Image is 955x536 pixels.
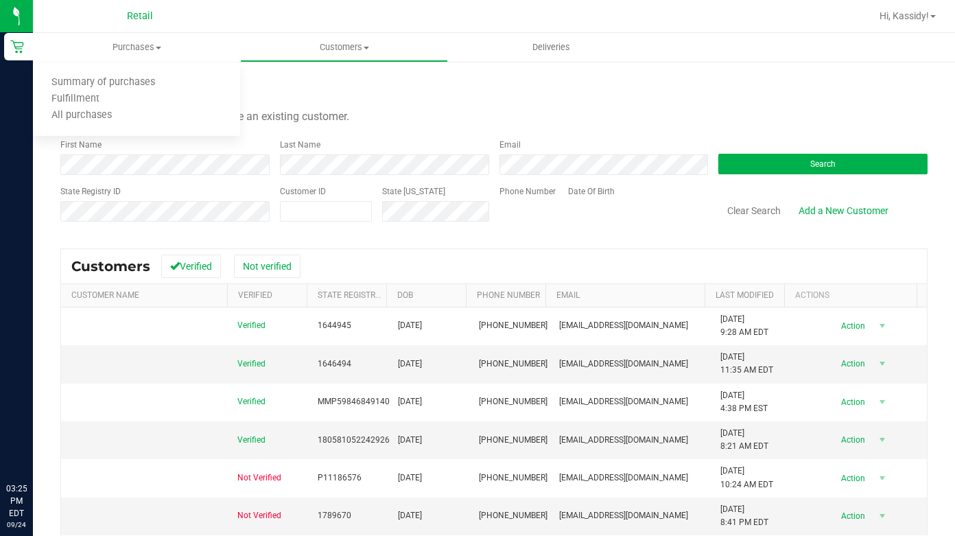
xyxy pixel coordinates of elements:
[71,258,150,275] span: Customers
[810,159,836,169] span: Search
[479,471,547,485] span: [PHONE_NUMBER]
[241,41,447,54] span: Customers
[873,316,891,336] span: select
[829,469,873,488] span: Action
[559,509,688,522] span: [EMAIL_ADDRESS][DOMAIN_NAME]
[790,199,897,222] a: Add a New Customer
[829,354,873,373] span: Action
[237,358,266,371] span: Verified
[318,471,362,485] span: P11186576
[873,506,891,526] span: select
[318,434,394,447] span: 1805810522429260
[559,358,688,371] span: [EMAIL_ADDRESS][DOMAIN_NAME]
[559,471,688,485] span: [EMAIL_ADDRESS][DOMAIN_NAME]
[280,185,326,198] label: Customer ID
[499,185,556,198] label: Phone Number
[398,509,422,522] span: [DATE]
[33,93,118,105] span: Fulfillment
[716,290,774,300] a: Last Modified
[280,139,320,151] label: Last Name
[829,430,873,450] span: Action
[880,10,929,21] span: Hi, Kassidy!
[237,319,266,332] span: Verified
[382,185,445,198] label: State [US_STATE]
[559,319,688,332] span: [EMAIL_ADDRESS][DOMAIN_NAME]
[127,10,153,22] span: Retail
[237,509,281,522] span: Not Verified
[514,41,589,54] span: Deliveries
[873,393,891,412] span: select
[720,351,773,377] span: [DATE] 11:35 AM EDT
[873,354,891,373] span: select
[477,290,540,300] a: Phone Number
[60,185,121,198] label: State Registry ID
[238,290,272,300] a: Verified
[398,319,422,332] span: [DATE]
[795,290,912,300] div: Actions
[720,389,768,415] span: [DATE] 4:38 PM EST
[559,434,688,447] span: [EMAIL_ADDRESS][DOMAIN_NAME]
[398,358,422,371] span: [DATE]
[60,139,102,151] label: First Name
[718,199,790,222] button: Clear Search
[398,471,422,485] span: [DATE]
[234,255,300,278] button: Not verified
[479,434,547,447] span: [PHONE_NUMBER]
[237,434,266,447] span: Verified
[318,395,390,408] span: MMP59846849140
[720,465,773,491] span: [DATE] 10:24 AM EDT
[499,139,521,151] label: Email
[559,395,688,408] span: [EMAIL_ADDRESS][DOMAIN_NAME]
[479,509,547,522] span: [PHONE_NUMBER]
[720,313,768,339] span: [DATE] 9:28 AM EDT
[161,255,221,278] button: Verified
[240,33,447,62] a: Customers
[568,185,615,198] label: Date Of Birth
[873,430,891,450] span: select
[718,154,928,174] button: Search
[829,506,873,526] span: Action
[318,358,351,371] span: 1646494
[873,469,891,488] span: select
[318,319,351,332] span: 1644945
[829,316,873,336] span: Action
[829,393,873,412] span: Action
[448,33,655,62] a: Deliveries
[479,319,547,332] span: [PHONE_NUMBER]
[14,426,55,467] iframe: Resource center
[720,427,768,453] span: [DATE] 8:21 AM EDT
[479,395,547,408] span: [PHONE_NUMBER]
[33,77,174,89] span: Summary of purchases
[237,471,281,485] span: Not Verified
[398,434,422,447] span: [DATE]
[33,33,240,62] a: Purchases Summary of purchases Fulfillment All purchases
[479,358,547,371] span: [PHONE_NUMBER]
[397,290,413,300] a: DOB
[33,41,240,54] span: Purchases
[720,503,768,529] span: [DATE] 8:41 PM EDT
[556,290,580,300] a: Email
[237,395,266,408] span: Verified
[318,509,351,522] span: 1789670
[10,40,24,54] inline-svg: Retail
[6,482,27,520] p: 03:25 PM EDT
[33,110,130,121] span: All purchases
[318,290,390,300] a: State Registry Id
[71,290,139,300] a: Customer Name
[398,395,422,408] span: [DATE]
[6,520,27,530] p: 09/24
